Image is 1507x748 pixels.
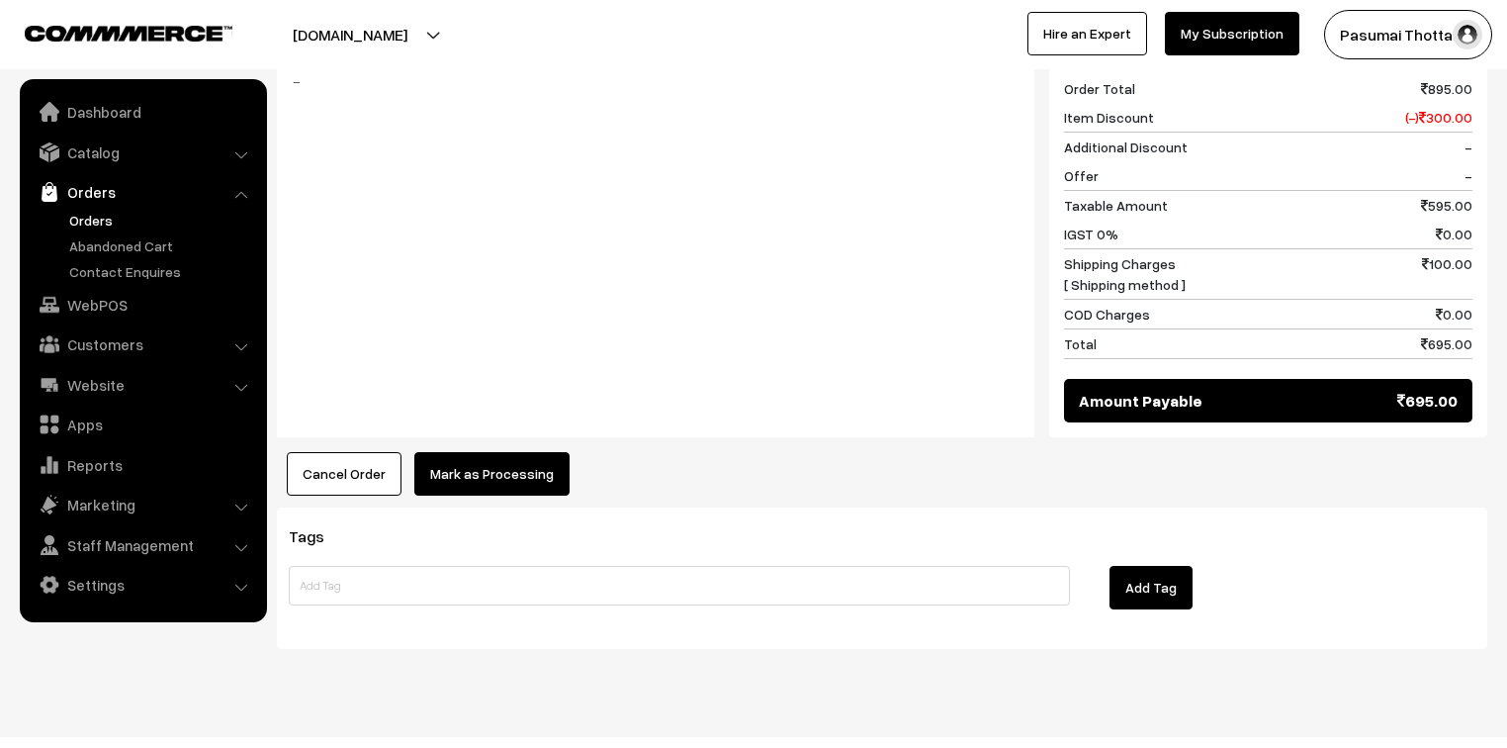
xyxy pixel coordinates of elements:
span: 0.00 [1436,304,1472,325]
a: Settings [25,567,260,603]
a: Orders [64,210,260,231]
span: COD Charges [1064,304,1150,325]
span: Total [1064,333,1097,354]
button: Add Tag [1109,566,1193,609]
span: Order Total [1064,78,1135,99]
a: My Subscription [1165,12,1299,55]
a: Reports [25,447,260,483]
span: 895.00 [1421,78,1472,99]
a: Catalog [25,135,260,170]
a: WebPOS [25,287,260,323]
span: - [1464,165,1472,186]
button: Cancel Order [287,452,401,496]
span: Item Discount [1064,107,1154,128]
button: Pasumai Thotta… [1324,10,1492,59]
span: Tags [289,526,348,546]
img: user [1453,20,1482,49]
a: Dashboard [25,94,260,130]
a: Website [25,367,260,403]
a: Hire an Expert [1027,12,1147,55]
span: Offer [1064,165,1099,186]
a: COMMMERCE [25,20,198,44]
a: Apps [25,407,260,442]
span: 100.00 [1422,253,1472,295]
span: (-) 300.00 [1405,107,1472,128]
span: Amount Payable [1079,389,1202,413]
span: - [1464,137,1472,157]
span: 695.00 [1397,389,1458,413]
a: Marketing [25,487,260,522]
span: 595.00 [1421,195,1472,216]
blockquote: - [292,69,1019,93]
a: Contact Enquires [64,261,260,282]
span: Taxable Amount [1064,195,1168,216]
a: Orders [25,174,260,210]
a: Abandoned Cart [64,235,260,256]
a: Staff Management [25,527,260,563]
span: 695.00 [1421,333,1472,354]
a: Customers [25,327,260,362]
span: IGST 0% [1064,224,1118,244]
img: COMMMERCE [25,26,232,41]
input: Add Tag [289,566,1070,606]
span: Shipping Charges [ Shipping method ] [1064,253,1186,295]
span: Additional Discount [1064,137,1188,157]
button: [DOMAIN_NAME] [223,10,477,59]
button: Mark as Processing [414,452,570,496]
span: 0.00 [1436,224,1472,244]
